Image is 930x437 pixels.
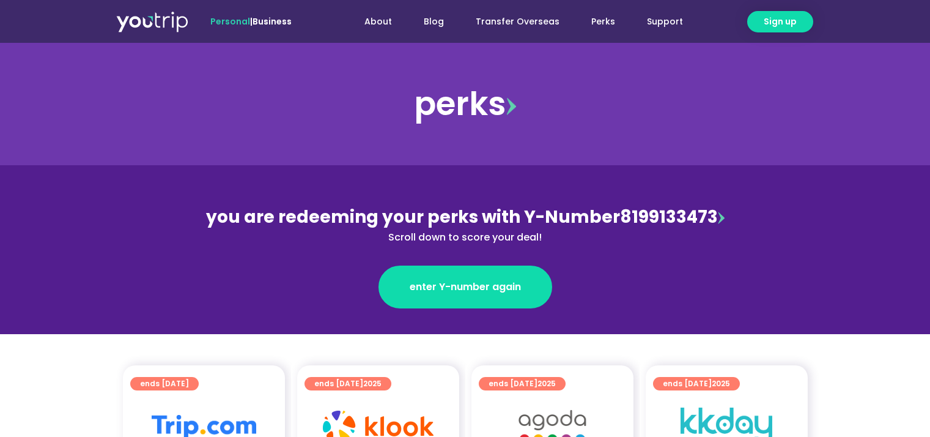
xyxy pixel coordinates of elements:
[378,266,552,308] a: enter Y-number again
[325,10,699,33] nav: Menu
[206,205,620,229] span: you are redeeming your perks with Y-Number
[575,10,631,33] a: Perks
[479,377,566,390] a: ends [DATE]2025
[130,377,199,390] a: ends [DATE]
[140,377,189,390] span: ends [DATE]
[253,15,292,28] a: Business
[489,377,556,390] span: ends [DATE]
[304,377,391,390] a: ends [DATE]2025
[410,280,521,294] span: enter Y-number again
[210,15,250,28] span: Personal
[200,204,731,245] div: 8199133473
[747,11,813,32] a: Sign up
[363,378,382,389] span: 2025
[349,10,408,33] a: About
[712,378,730,389] span: 2025
[653,377,740,390] a: ends [DATE]2025
[314,377,382,390] span: ends [DATE]
[537,378,556,389] span: 2025
[210,15,292,28] span: |
[764,15,797,28] span: Sign up
[408,10,460,33] a: Blog
[631,10,699,33] a: Support
[460,10,575,33] a: Transfer Overseas
[663,377,730,390] span: ends [DATE]
[200,230,731,245] div: Scroll down to score your deal!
